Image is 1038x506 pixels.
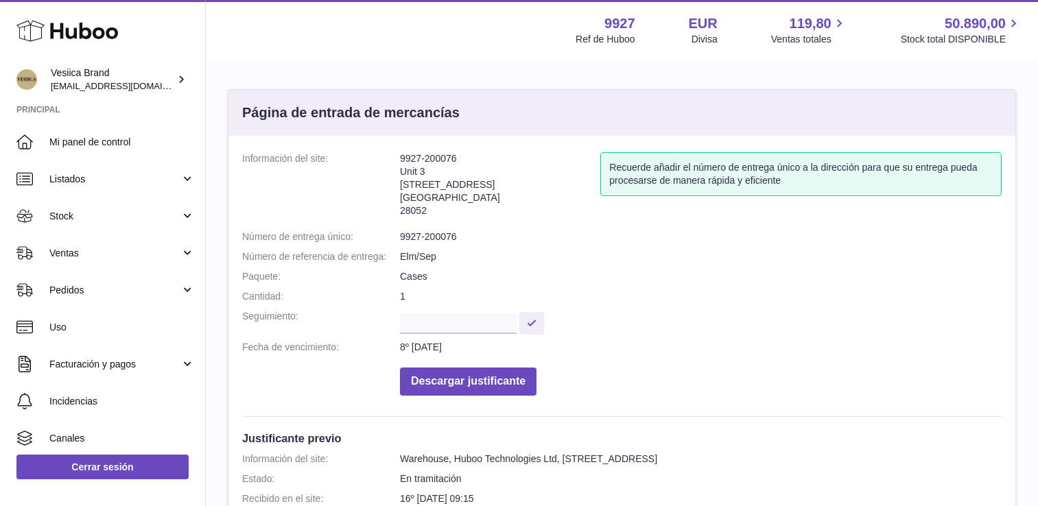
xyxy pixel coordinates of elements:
dt: Estado: [242,472,400,485]
address: 9927-200076 Unit 3 [STREET_ADDRESS] [GEOGRAPHIC_DATA] 28052 [400,152,600,224]
dt: Información del site: [242,152,400,224]
span: Canales [49,432,195,445]
dd: Elm/Sep [400,250,1002,263]
dt: Fecha de vencimiento: [242,341,400,354]
dd: En tramitación [400,472,1002,485]
span: Pedidos [49,284,180,297]
span: [EMAIL_ADDRESS][DOMAIN_NAME] [51,80,202,91]
dd: 16º [DATE] 09:15 [400,492,1002,505]
dd: 8º [DATE] [400,341,1002,354]
span: Listados [49,173,180,186]
h3: Página de entrada de mercancías [242,104,460,122]
a: 119,80 Ventas totales [771,14,847,46]
strong: EUR [689,14,718,33]
dt: Número de entrega único: [242,230,400,243]
span: Mi panel de control [49,136,195,149]
dt: Seguimiento: [242,310,400,334]
span: Uso [49,321,195,334]
dd: 9927-200076 [400,230,1002,243]
dd: Cases [400,270,1002,283]
div: Divisa [692,33,718,46]
dt: Recibido en el site: [242,492,400,505]
h3: Justificante previo [242,431,1002,446]
span: 119,80 [790,14,831,33]
dt: Información del site: [242,453,400,466]
span: 50.890,00 [945,14,1006,33]
dt: Paquete: [242,270,400,283]
span: Ventas [49,247,180,260]
div: Recuerde añadir el número de entrega único a la dirección para que su entrega pueda procesarse de... [600,152,1002,196]
strong: 9927 [604,14,635,33]
dd: Warehouse, Huboo Technologies Ltd, [STREET_ADDRESS] [400,453,1002,466]
dd: 1 [400,290,1002,303]
button: Descargar justificante [400,368,536,396]
span: Facturación y pagos [49,358,180,371]
div: Vesiica Brand [51,67,174,93]
span: Ventas totales [771,33,847,46]
img: logistic@vesiica.com [16,69,37,90]
span: Incidencias [49,395,195,408]
a: Cerrar sesión [16,455,189,479]
span: Stock [49,210,180,223]
div: Ref de Huboo [576,33,635,46]
a: 50.890,00 Stock total DISPONIBLE [901,14,1022,46]
dt: Número de referencia de entrega: [242,250,400,263]
dt: Cantidad: [242,290,400,303]
span: Stock total DISPONIBLE [901,33,1022,46]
